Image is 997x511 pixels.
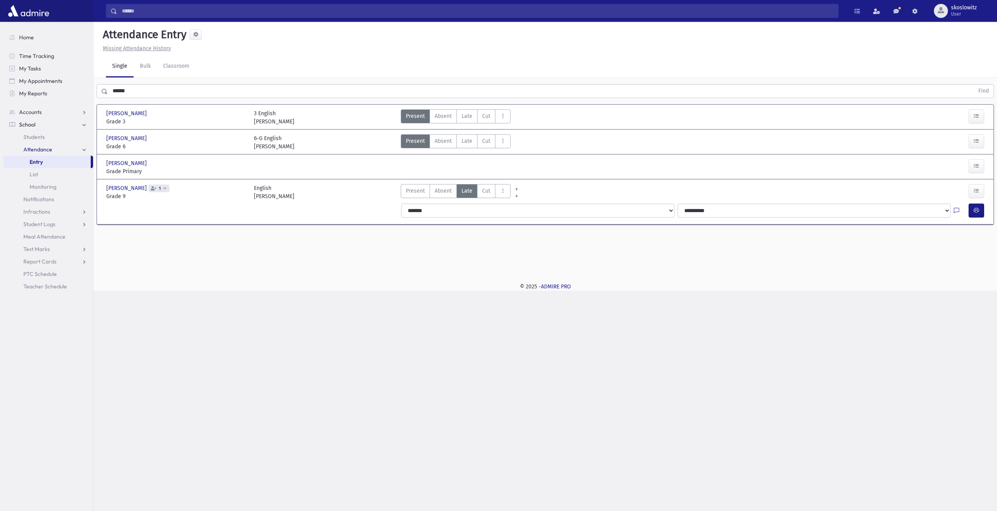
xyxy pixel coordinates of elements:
[19,90,47,97] span: My Reports
[254,109,294,126] div: 3 English [PERSON_NAME]
[435,137,452,145] span: Absent
[435,112,452,120] span: Absent
[106,283,985,291] div: © 2025 -
[106,134,148,142] span: [PERSON_NAME]
[462,112,472,120] span: Late
[23,283,67,290] span: Teacher Schedule
[462,137,472,145] span: Late
[106,159,148,167] span: [PERSON_NAME]
[541,283,571,290] a: ADMIRE PRO
[401,184,511,200] div: AttTypes
[3,131,93,143] a: Students
[3,50,93,62] a: Time Tracking
[23,221,55,228] span: Student Logs
[106,167,246,176] span: Grade Primary
[951,5,977,11] span: skoslowitz
[482,137,490,145] span: Cut
[19,53,54,60] span: Time Tracking
[3,156,91,168] a: Entry
[3,62,93,75] a: My Tasks
[23,146,52,153] span: Attendance
[106,56,134,77] a: Single
[106,184,148,192] span: [PERSON_NAME]
[106,192,246,200] span: Grade 9
[30,171,38,178] span: List
[100,28,187,41] h5: Attendance Entry
[23,133,45,140] span: Students
[3,243,93,255] a: Test Marks
[3,181,93,193] a: Monitoring
[406,112,425,120] span: Present
[3,193,93,205] a: Notifications
[30,183,56,190] span: Monitoring
[406,137,425,145] span: Present
[19,109,42,116] span: Accounts
[3,230,93,243] a: Meal Attendance
[157,186,162,191] span: 1
[462,187,472,195] span: Late
[100,45,171,52] a: Missing Attendance History
[19,77,62,84] span: My Appointments
[23,208,50,215] span: Infractions
[23,246,50,253] span: Test Marks
[19,65,41,72] span: My Tasks
[974,84,993,98] button: Find
[3,218,93,230] a: Student Logs
[117,4,838,18] input: Search
[435,187,452,195] span: Absent
[23,196,54,203] span: Notifications
[3,75,93,87] a: My Appointments
[23,270,57,277] span: PTC Schedule
[3,31,93,44] a: Home
[951,11,977,17] span: User
[157,56,196,77] a: Classroom
[3,106,93,118] a: Accounts
[3,118,93,131] a: School
[401,134,511,151] div: AttTypes
[3,205,93,218] a: Infractions
[134,56,157,77] a: Bulk
[23,258,56,265] span: Report Cards
[3,280,93,293] a: Teacher Schedule
[106,142,246,151] span: Grade 6
[3,268,93,280] a: PTC Schedule
[30,158,43,165] span: Entry
[19,121,35,128] span: School
[482,187,490,195] span: Cut
[3,168,93,181] a: List
[23,233,65,240] span: Meal Attendance
[19,34,34,41] span: Home
[3,143,93,156] a: Attendance
[482,112,490,120] span: Cut
[106,109,148,118] span: [PERSON_NAME]
[103,45,171,52] u: Missing Attendance History
[406,187,425,195] span: Present
[106,118,246,126] span: Grade 3
[3,87,93,100] a: My Reports
[3,255,93,268] a: Report Cards
[6,3,51,19] img: AdmirePro
[254,184,294,200] div: English [PERSON_NAME]
[401,109,511,126] div: AttTypes
[254,134,294,151] div: 6-G English [PERSON_NAME]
